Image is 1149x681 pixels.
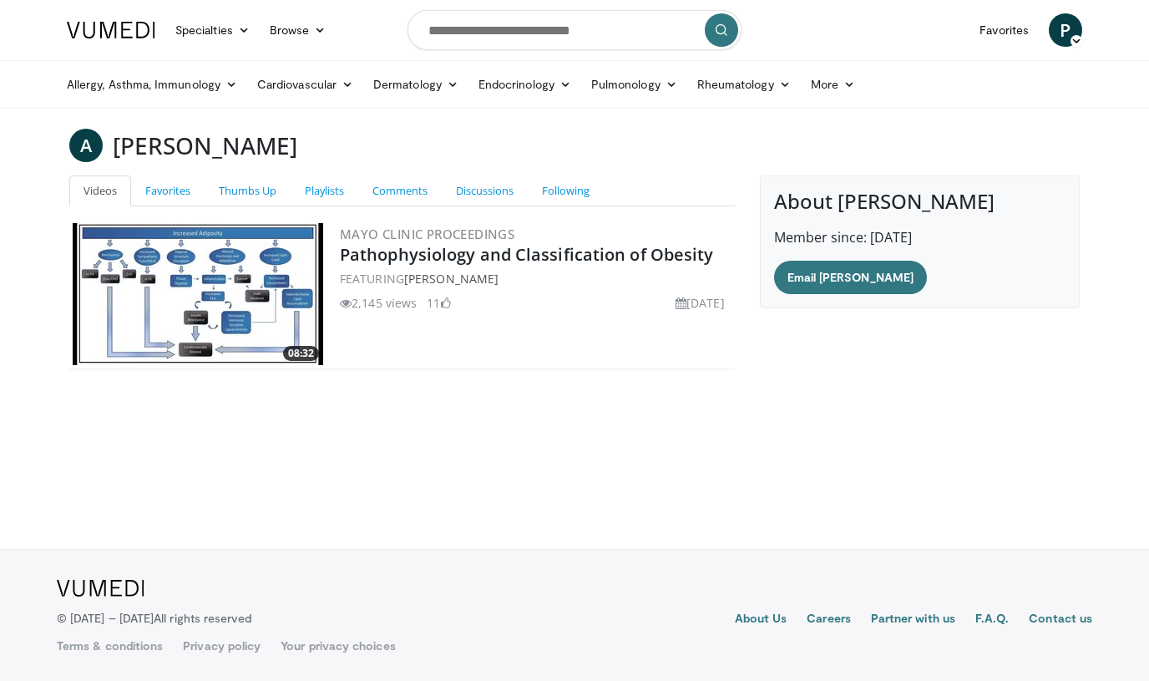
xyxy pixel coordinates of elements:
span: 08:32 [283,346,319,361]
a: Dermatology [363,68,468,101]
a: F.A.Q. [975,610,1009,630]
a: Favorites [969,13,1039,47]
li: 11 [427,294,450,312]
a: About Us [735,610,787,630]
a: Thumbs Up [205,175,291,206]
a: Pulmonology [581,68,687,101]
a: 08:32 [73,223,323,365]
a: Mayo Clinic Proceedings [340,226,514,242]
a: Specialties [165,13,260,47]
img: VuMedi Logo [67,22,155,38]
a: Contact us [1029,610,1092,630]
a: Rheumatology [687,68,801,101]
a: Cardiovascular [247,68,363,101]
img: VuMedi Logo [57,580,144,597]
li: 2,145 views [340,294,417,312]
span: All rights reserved [154,611,251,625]
a: Videos [69,175,131,206]
a: Allergy, Asthma, Immunology [57,68,247,101]
p: © [DATE] – [DATE] [57,610,252,627]
a: Partner with us [871,610,955,630]
a: Comments [358,175,442,206]
a: [PERSON_NAME] [404,271,499,287]
p: Member since: [DATE] [774,227,1065,247]
a: Email [PERSON_NAME] [774,261,927,294]
a: Endocrinology [468,68,581,101]
a: P [1049,13,1082,47]
a: Pathophysiology and Classification of Obesity [340,243,714,266]
h4: About [PERSON_NAME] [774,190,1065,214]
a: A [69,129,103,162]
a: Terms & conditions [57,638,163,654]
a: Discussions [442,175,528,206]
a: Browse [260,13,337,47]
a: Following [528,175,604,206]
img: e79ca36c-675f-47ba-8199-2a99cab330dd.300x170_q85_crop-smart_upscale.jpg [73,223,323,365]
a: Playlists [291,175,358,206]
input: Search topics, interventions [407,10,742,50]
a: More [801,68,865,101]
a: Your privacy choices [281,638,395,654]
li: [DATE] [676,294,725,312]
a: Careers [807,610,851,630]
a: Privacy policy [183,638,261,654]
h3: [PERSON_NAME] [113,129,297,162]
a: Favorites [131,175,205,206]
div: FEATURING [340,270,731,287]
